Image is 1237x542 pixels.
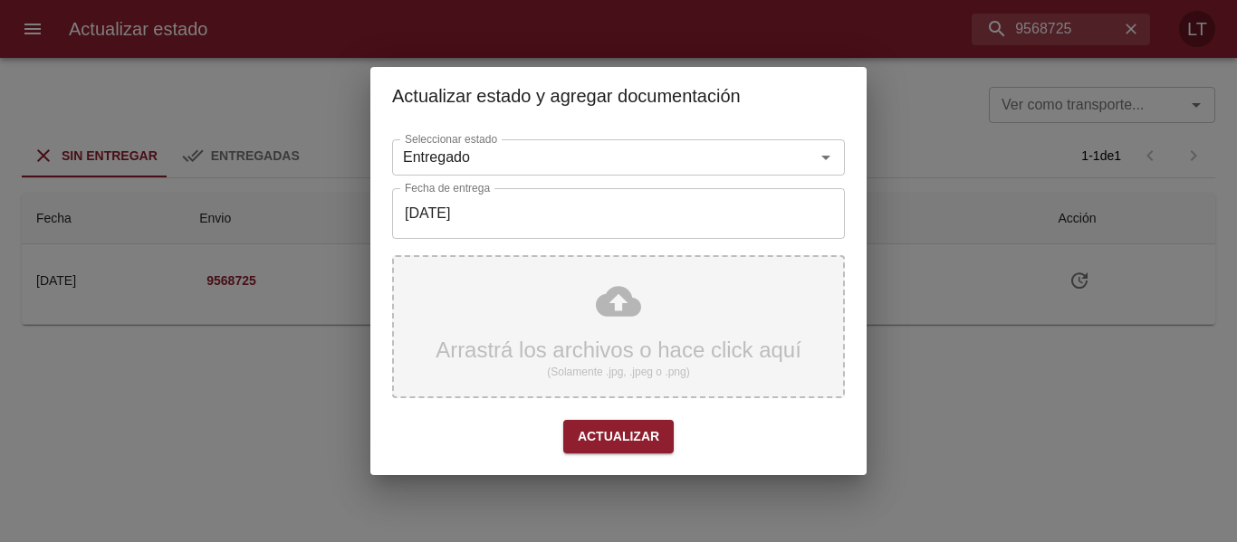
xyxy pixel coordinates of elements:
[563,420,674,453] button: Actualizar
[578,425,659,448] span: Actualizar
[813,145,839,170] button: Abrir
[563,420,674,453] span: Confirmar cambio de estado
[392,81,845,110] h2: Actualizar estado y agregar documentación
[392,255,845,398] div: Arrastrá los archivos o hace click aquí(Solamente .jpg, .jpeg o .png)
